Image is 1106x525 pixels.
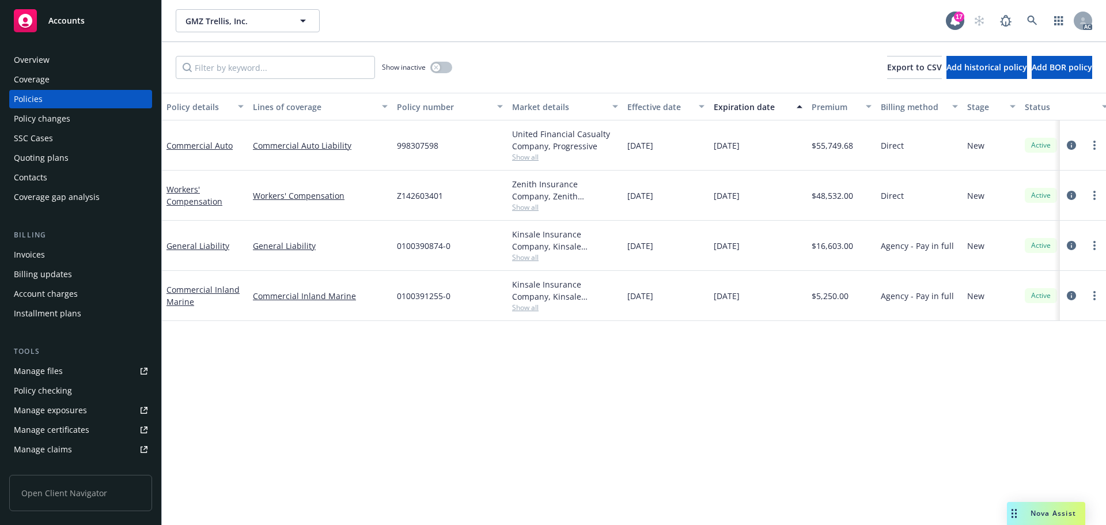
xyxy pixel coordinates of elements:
[9,265,152,284] a: Billing updates
[1029,240,1052,251] span: Active
[9,460,152,478] a: Manage BORs
[253,190,388,202] a: Workers' Compensation
[397,190,443,202] span: Z142603401
[14,245,45,264] div: Invoices
[14,285,78,303] div: Account charges
[1065,239,1078,252] a: circleInformation
[166,184,222,207] a: Workers' Compensation
[881,190,904,202] span: Direct
[709,93,807,120] button: Expiration date
[14,460,68,478] div: Manage BORs
[946,62,1027,73] span: Add historical policy
[714,190,740,202] span: [DATE]
[1088,289,1101,303] a: more
[9,5,152,37] a: Accounts
[1007,502,1021,525] div: Drag to move
[14,70,50,89] div: Coverage
[1021,9,1044,32] a: Search
[9,229,152,241] div: Billing
[166,284,240,307] a: Commercial Inland Marine
[9,362,152,380] a: Manage files
[9,382,152,400] a: Policy checking
[512,303,618,312] span: Show all
[714,290,740,302] span: [DATE]
[512,128,618,152] div: United Financial Casualty Company, Progressive
[876,93,963,120] button: Billing method
[14,304,81,323] div: Installment plans
[48,16,85,25] span: Accounts
[185,15,285,27] span: GMZ Trellis, Inc.
[812,240,853,252] span: $16,603.00
[9,285,152,303] a: Account charges
[512,202,618,212] span: Show all
[14,149,69,167] div: Quoting plans
[881,290,954,302] span: Agency - Pay in full
[881,139,904,152] span: Direct
[623,93,709,120] button: Effective date
[967,240,984,252] span: New
[253,139,388,152] a: Commercial Auto Liability
[397,139,438,152] span: 998307598
[627,190,653,202] span: [DATE]
[627,101,692,113] div: Effective date
[1088,188,1101,202] a: more
[176,56,375,79] input: Filter by keyword...
[968,9,991,32] a: Start snowing
[9,90,152,108] a: Policies
[14,129,53,148] div: SSC Cases
[9,188,152,206] a: Coverage gap analysis
[627,290,653,302] span: [DATE]
[9,245,152,264] a: Invoices
[9,168,152,187] a: Contacts
[14,401,87,420] div: Manage exposures
[166,240,229,251] a: General Liability
[166,101,231,113] div: Policy details
[1032,62,1092,73] span: Add BOR policy
[627,139,653,152] span: [DATE]
[1029,290,1052,301] span: Active
[14,109,70,128] div: Policy changes
[1065,289,1078,303] a: circleInformation
[967,139,984,152] span: New
[954,12,964,22] div: 17
[9,421,152,439] a: Manage certificates
[14,51,50,69] div: Overview
[714,101,790,113] div: Expiration date
[9,51,152,69] a: Overview
[1065,138,1078,152] a: circleInformation
[967,290,984,302] span: New
[9,304,152,323] a: Installment plans
[627,240,653,252] span: [DATE]
[14,440,72,459] div: Manage claims
[1088,138,1101,152] a: more
[9,109,152,128] a: Policy changes
[946,56,1027,79] button: Add historical policy
[9,440,152,459] a: Manage claims
[9,149,152,167] a: Quoting plans
[392,93,507,120] button: Policy number
[1032,56,1092,79] button: Add BOR policy
[9,70,152,89] a: Coverage
[994,9,1017,32] a: Report a Bug
[1065,188,1078,202] a: circleInformation
[512,278,618,303] div: Kinsale Insurance Company, Kinsale Insurance, Hull & Company
[162,93,248,120] button: Policy details
[9,475,152,511] span: Open Client Navigator
[14,382,72,400] div: Policy checking
[9,129,152,148] a: SSC Cases
[9,346,152,357] div: Tools
[963,93,1020,120] button: Stage
[807,93,876,120] button: Premium
[14,188,100,206] div: Coverage gap analysis
[1025,101,1095,113] div: Status
[881,240,954,252] span: Agency - Pay in full
[253,240,388,252] a: General Liability
[507,93,623,120] button: Market details
[887,62,942,73] span: Export to CSV
[967,190,984,202] span: New
[14,90,43,108] div: Policies
[14,362,63,380] div: Manage files
[253,101,375,113] div: Lines of coverage
[512,101,605,113] div: Market details
[248,93,392,120] button: Lines of coverage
